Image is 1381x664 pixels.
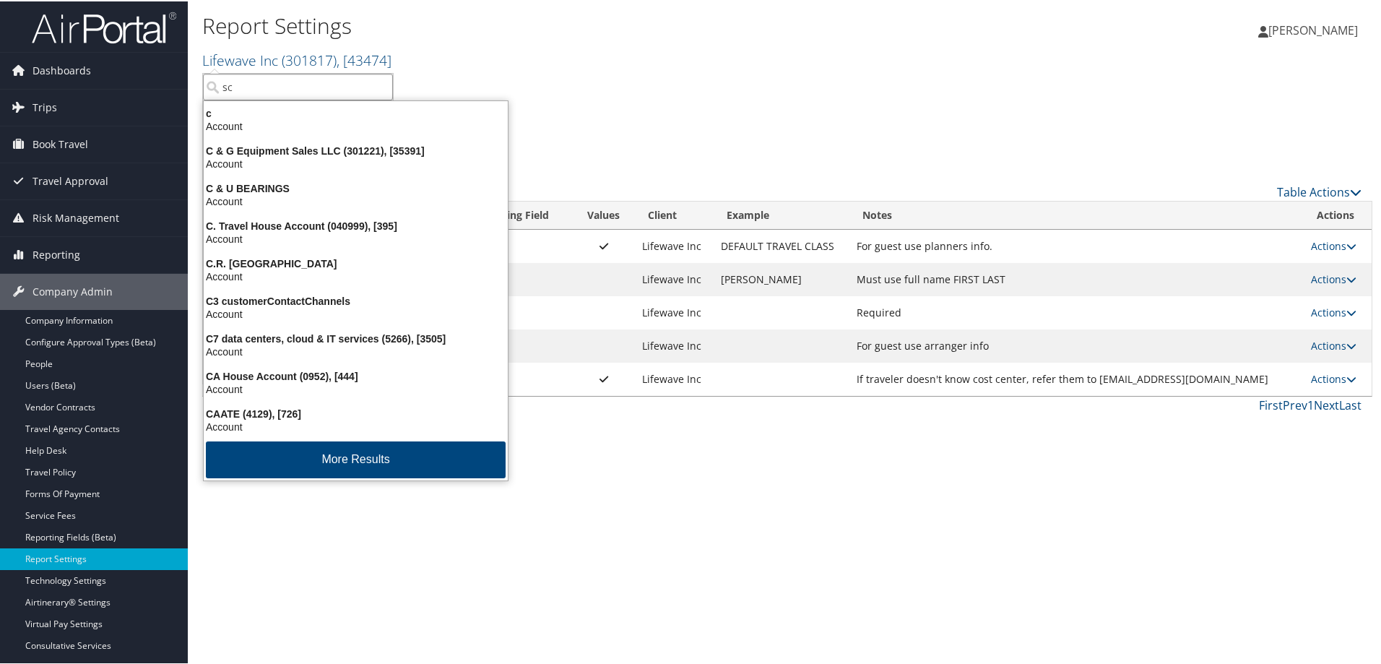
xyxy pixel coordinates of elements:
[849,295,1304,328] td: Required
[1268,21,1358,37] span: [PERSON_NAME]
[635,228,714,262] td: Lifewave Inc
[33,88,57,124] span: Trips
[1311,271,1356,285] a: Actions
[1259,396,1283,412] a: First
[849,361,1304,394] td: If traveler doesn't know cost center, refer them to [EMAIL_ADDRESS][DOMAIN_NAME]
[195,218,516,231] div: C. Travel House Account (040999), [395]
[195,269,516,282] div: Account
[282,49,337,69] span: ( 301817 )
[573,200,635,228] th: Values
[32,9,176,43] img: airportal-logo.png
[195,105,516,118] div: c
[849,228,1304,262] td: For guest use planners info.
[195,331,516,344] div: C7 data centers, cloud & IT services (5266), [3505]
[195,231,516,244] div: Account
[714,228,850,262] td: DEFAULT TRAVEL CLASS
[635,328,714,361] td: Lifewave Inc
[1277,183,1361,199] a: Table Actions
[1314,396,1339,412] a: Next
[714,200,850,228] th: Example
[195,406,516,419] div: CAATE (4129), [726]
[195,118,516,131] div: Account
[206,440,506,477] button: More Results
[849,200,1304,228] th: Notes
[203,72,393,99] input: Search Accounts
[849,262,1304,295] td: Must use full name FIRST LAST
[1307,396,1314,412] a: 1
[33,272,113,309] span: Company Admin
[1311,304,1356,318] a: Actions
[195,419,516,432] div: Account
[195,194,516,207] div: Account
[1339,396,1361,412] a: Last
[849,328,1304,361] td: For guest use arranger info
[33,199,119,235] span: Risk Management
[33,162,108,198] span: Travel Approval
[202,49,391,69] a: Lifewave Inc
[33,125,88,161] span: Book Travel
[1311,238,1356,251] a: Actions
[714,262,850,295] td: [PERSON_NAME]
[202,9,982,40] h1: Report Settings
[1258,7,1372,51] a: [PERSON_NAME]
[337,49,391,69] span: , [ 43474 ]
[1283,396,1307,412] a: Prev
[195,156,516,169] div: Account
[33,51,91,87] span: Dashboards
[33,236,80,272] span: Reporting
[1311,337,1356,351] a: Actions
[195,381,516,394] div: Account
[635,262,714,295] td: Lifewave Inc
[635,295,714,328] td: Lifewave Inc
[195,368,516,381] div: CA House Account (0952), [444]
[195,306,516,319] div: Account
[1311,371,1356,384] a: Actions
[635,361,714,394] td: Lifewave Inc
[195,256,516,269] div: C.R. [GEOGRAPHIC_DATA]
[195,143,516,156] div: C & G Equipment Sales LLC (301221), [35391]
[1304,200,1372,228] th: Actions
[195,181,516,194] div: C & U BEARINGS
[195,293,516,306] div: C3 customerContactChannels
[635,200,714,228] th: Client
[195,344,516,357] div: Account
